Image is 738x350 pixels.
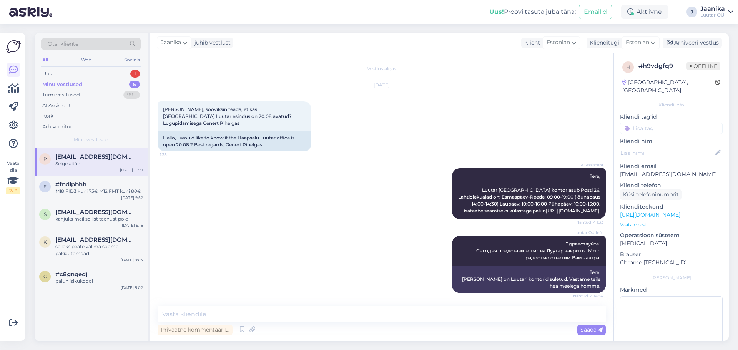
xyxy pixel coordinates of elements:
[163,106,293,126] span: [PERSON_NAME], sooviksin teada, et kas [GEOGRAPHIC_DATA] Luutar esindus on 20.08 avatud? Lugupida...
[620,123,723,134] input: Lisa tag
[620,286,723,294] p: Märkmed
[700,12,725,18] div: Luutar OÜ
[48,40,78,48] span: Otsi kliente
[55,243,143,257] div: selleks peate valima soome pakiautomaadi
[43,184,47,189] span: f
[620,259,723,267] p: Chrome [TECHNICAL_ID]
[74,136,108,143] span: Minu vestlused
[580,326,603,333] span: Saada
[158,131,311,151] div: Hello, I would like to know if the Haapsalu Luutar office is open 20.08 ? Best regards, Genert Pi...
[158,81,606,88] div: [DATE]
[121,257,143,263] div: [DATE] 9:03
[620,221,723,228] p: Vaata edasi ...
[55,216,143,222] div: kahjuks meil sellist teenust pole
[620,162,723,170] p: Kliendi email
[700,6,725,12] div: Jaanika
[130,70,140,78] div: 1
[123,91,140,99] div: 99+
[42,123,74,131] div: Arhiveeritud
[55,181,86,188] span: #fndlpbhh
[55,153,135,160] span: pihelgasgenert8@gmail.com
[620,231,723,239] p: Operatsioonisüsteem
[44,211,47,217] span: s
[452,266,606,293] div: Tere! [PERSON_NAME] on Luutari kontorid suletud. Vastame teile hea meelega homme.
[123,55,141,65] div: Socials
[663,38,722,48] div: Arhiveeri vestlus
[620,170,723,178] p: [EMAIL_ADDRESS][DOMAIN_NAME]
[6,187,20,194] div: 2 / 3
[43,274,47,279] span: c
[579,5,612,19] button: Emailid
[620,239,723,247] p: [MEDICAL_DATA]
[626,38,649,47] span: Estonian
[55,271,87,278] span: #c8gnqedj
[6,160,20,194] div: Vaata siia
[575,219,603,225] span: Nähtud ✓ 1:33
[620,113,723,121] p: Kliendi tag'id
[489,8,504,15] b: Uus!
[42,91,80,99] div: Tiimi vestlused
[55,278,143,285] div: palun isikukoodi
[55,188,143,195] div: M18 FID3 kuni 75€ M12 FMT kuni 80€
[620,189,682,200] div: Küsi telefoninumbrit
[43,156,47,162] span: p
[620,203,723,211] p: Klienditeekond
[41,55,50,65] div: All
[121,285,143,290] div: [DATE] 9:02
[160,152,189,158] span: 1:33
[620,149,714,157] input: Lisa nimi
[120,167,143,173] div: [DATE] 10:31
[80,55,93,65] div: Web
[622,78,715,95] div: [GEOGRAPHIC_DATA], [GEOGRAPHIC_DATA]
[587,39,619,47] div: Klienditugi
[121,195,143,201] div: [DATE] 9:52
[55,209,135,216] span: sildmario2@gmail.com
[42,102,71,109] div: AI Assistent
[620,211,680,218] a: [URL][DOMAIN_NAME]
[161,38,181,47] span: Jaanika
[129,81,140,88] div: 5
[191,39,231,47] div: juhib vestlust
[620,250,723,259] p: Brauser
[489,7,576,17] div: Proovi tasuta juba täna:
[6,39,21,54] img: Askly Logo
[55,236,135,243] span: kristiineko@hotmail.com
[686,7,697,17] div: J
[621,5,668,19] div: Aktiivne
[574,230,603,236] span: Luutar OÜ Info
[42,70,52,78] div: Uus
[55,160,143,167] div: Selge aitäh
[158,325,233,335] div: Privaatne kommentaar
[122,222,143,228] div: [DATE] 9:16
[700,6,733,18] a: JaanikaLuutar OÜ
[620,137,723,145] p: Kliendi nimi
[43,239,47,245] span: k
[476,241,602,260] span: Здравствуйте! Сегодня представительства Луутар закрыты. Мы с радостью ответим Вам завтра.
[42,81,82,88] div: Minu vestlused
[626,64,630,70] span: h
[573,293,603,299] span: Nähtud ✓ 14:54
[620,181,723,189] p: Kliendi telefon
[547,38,570,47] span: Estonian
[638,61,686,71] div: # h9vdgfq9
[521,39,540,47] div: Klient
[686,62,720,70] span: Offline
[158,65,606,72] div: Vestlus algas
[546,208,599,214] a: [URL][DOMAIN_NAME]
[620,274,723,281] div: [PERSON_NAME]
[42,112,53,120] div: Kõik
[575,162,603,168] span: AI Assistent
[620,101,723,108] div: Kliendi info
